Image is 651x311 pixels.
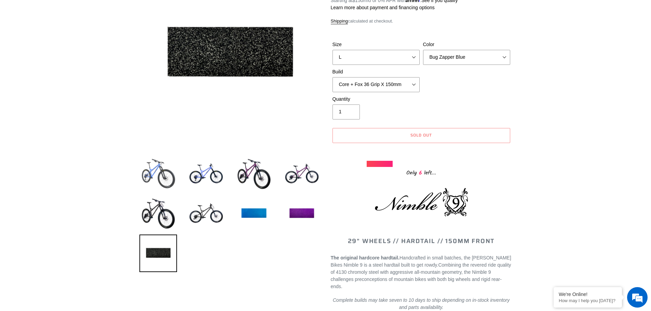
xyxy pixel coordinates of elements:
em: Complete builds may take seven to 10 days to ship depending on in-stock inventory and parts avail... [333,297,510,310]
img: Load image into Gallery viewer, NIMBLE 9 - Complete Bike [139,195,177,232]
a: Shipping [331,18,348,24]
strong: The original hardcore hardtail. [331,255,399,260]
div: We're Online! [559,292,617,297]
label: Color [423,41,510,48]
img: Load image into Gallery viewer, NIMBLE 9 - Complete Bike [283,155,321,193]
span: 29" WHEELS // HARDTAIL // 150MM FRONT [348,236,495,246]
img: Load image into Gallery viewer, NIMBLE 9 - Complete Bike [187,195,225,232]
a: Learn more about payment and financing options [331,5,435,10]
label: Quantity [333,96,420,103]
img: Load image into Gallery viewer, NIMBLE 9 - Complete Bike [139,235,177,272]
span: Sold out [410,132,432,138]
button: Sold out [333,128,510,143]
img: Load image into Gallery viewer, NIMBLE 9 - Complete Bike [235,195,273,232]
img: Load image into Gallery viewer, NIMBLE 9 - Complete Bike [139,155,177,193]
div: calculated at checkout. [331,18,512,25]
div: Only left... [367,167,476,178]
span: 6 [417,169,424,177]
span: Handcrafted in small batches, the [PERSON_NAME] Bikes Nimble 9 is a steel hardtail built to get r... [331,255,511,268]
img: Load image into Gallery viewer, NIMBLE 9 - Complete Bike [187,155,225,193]
label: Build [333,68,420,75]
p: How may I help you today? [559,298,617,303]
img: Load image into Gallery viewer, NIMBLE 9 - Complete Bike [283,195,321,232]
label: Size [333,41,420,48]
img: Load image into Gallery viewer, NIMBLE 9 - Complete Bike [235,155,273,193]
